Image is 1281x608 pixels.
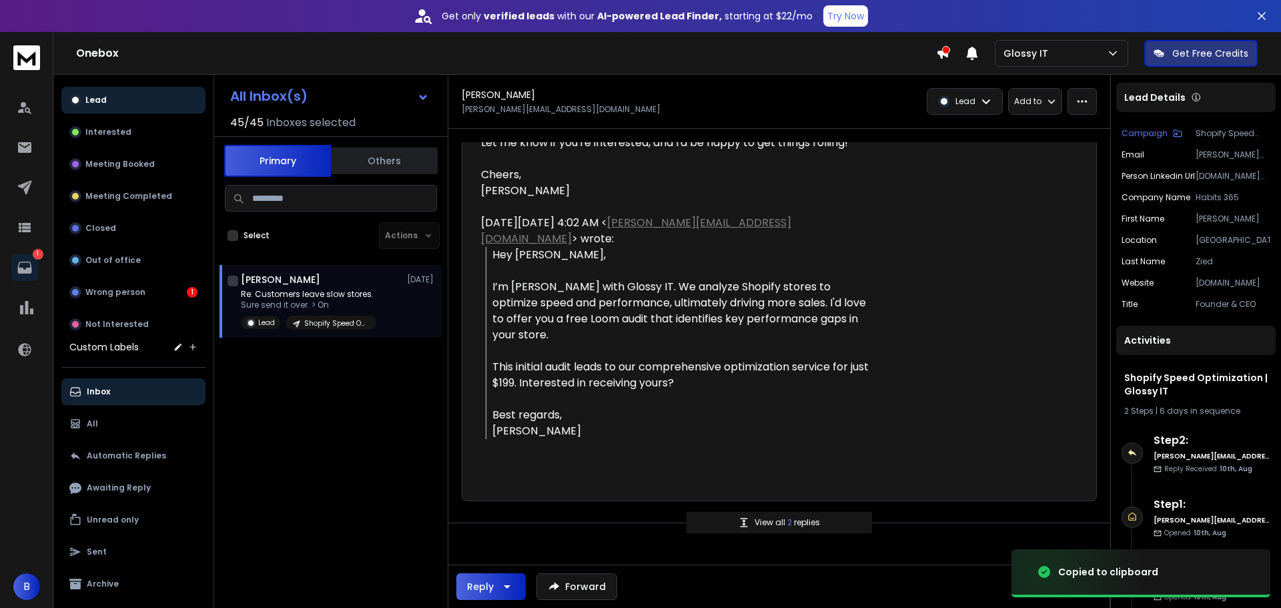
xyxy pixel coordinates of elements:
[827,9,864,23] p: Try Now
[244,230,270,241] label: Select
[456,573,526,600] button: Reply
[304,318,368,328] p: Shopify Speed Optimization | Glossy IT
[823,5,868,27] button: Try Now
[87,386,110,397] p: Inbox
[1196,171,1270,182] p: [DOMAIN_NAME][URL]
[1144,40,1258,67] button: Get Free Credits
[481,135,871,151] div: Let me know if you're interested, and I'd be happy to get things rolling!
[85,255,141,266] p: Out of office
[462,88,535,101] h1: [PERSON_NAME]
[1122,192,1190,203] p: Company Name
[481,167,871,183] div: Cheers,
[87,418,98,429] p: All
[61,87,205,113] button: Lead
[13,573,40,600] button: B
[536,573,617,600] button: Forward
[76,45,936,61] h1: Onebox
[61,475,205,501] button: Awaiting Reply
[87,483,151,493] p: Awaiting Reply
[755,517,820,528] p: View all replies
[484,9,554,23] strong: verified leads
[1154,497,1270,513] h6: Step 1 :
[61,247,205,274] button: Out of office
[1196,235,1270,246] p: [GEOGRAPHIC_DATA]
[241,289,376,300] p: Re: Customers leave slow stores.
[187,287,197,298] div: 1
[1194,528,1226,538] span: 10th, Aug
[1154,432,1270,448] h6: Step 2 :
[87,450,166,461] p: Automatic Replies
[85,159,155,170] p: Meeting Booked
[1122,235,1157,246] p: location
[1122,171,1195,182] p: Person Linkedin Url
[1220,464,1252,474] span: 10th, Aug
[481,183,871,199] div: [PERSON_NAME]
[462,104,661,115] p: [PERSON_NAME][EMAIL_ADDRESS][DOMAIN_NAME]
[258,318,275,328] p: Lead
[61,507,205,533] button: Unread only
[61,571,205,597] button: Archive
[87,579,119,589] p: Archive
[85,319,149,330] p: Not Interested
[1196,128,1270,139] p: Shopify Speed Optimization | Glossy IT
[481,215,871,247] div: [DATE][DATE] 4:02 AM < > wrote:
[1196,149,1270,160] p: [PERSON_NAME][EMAIL_ADDRESS][DOMAIN_NAME]
[1003,47,1053,60] p: Glossy IT
[61,119,205,145] button: Interested
[241,273,320,286] h1: [PERSON_NAME]
[492,423,871,439] div: [PERSON_NAME]
[61,183,205,210] button: Meeting Completed
[1058,565,1158,579] div: Copied to clipboard
[1160,405,1240,416] span: 6 days in sequence
[87,515,139,525] p: Unread only
[442,9,813,23] p: Get only with our starting at $22/mo
[1124,91,1186,104] p: Lead Details
[331,146,438,176] button: Others
[1122,214,1164,224] p: First Name
[597,9,722,23] strong: AI-powered Lead Finder,
[85,223,116,234] p: Closed
[61,151,205,178] button: Meeting Booked
[61,279,205,306] button: Wrong person1
[61,442,205,469] button: Automatic Replies
[1124,371,1268,398] h1: Shopify Speed Optimization | Glossy IT
[1196,256,1270,267] p: Zied
[85,287,145,298] p: Wrong person
[11,254,38,281] a: 1
[1196,214,1270,224] p: [PERSON_NAME]
[955,96,975,107] p: Lead
[61,378,205,405] button: Inbox
[69,340,139,354] h3: Custom Labels
[230,115,264,131] span: 45 / 45
[787,517,794,528] span: 2
[1124,406,1268,416] div: |
[481,215,791,246] a: [PERSON_NAME][EMAIL_ADDRESS][DOMAIN_NAME]
[1122,128,1168,139] p: Campaign
[230,89,308,103] h1: All Inbox(s)
[1154,451,1270,461] h6: [PERSON_NAME][EMAIL_ADDRESS][DOMAIN_NAME]
[61,215,205,242] button: Closed
[492,247,871,263] div: Hey [PERSON_NAME],
[224,145,331,177] button: Primary
[241,300,376,310] p: Sure send it over. > On
[13,45,40,70] img: logo
[61,539,205,565] button: Sent
[61,311,205,338] button: Not Interested
[467,580,494,593] div: Reply
[492,359,871,391] div: This initial audit leads to our comprehensive optimization service for just $199. Interested in r...
[1014,96,1041,107] p: Add to
[1164,464,1252,474] p: Reply Received
[1196,299,1270,310] p: Founder & CEO
[407,274,437,285] p: [DATE]
[266,115,356,131] h3: Inboxes selected
[220,83,440,109] button: All Inbox(s)
[1172,47,1248,60] p: Get Free Credits
[85,191,172,202] p: Meeting Completed
[1122,278,1154,288] p: website
[1122,149,1144,160] p: Email
[1196,192,1270,203] p: Habits 365
[492,279,871,343] div: I’m [PERSON_NAME] with Glossy IT. We analyze Shopify stores to optimize speed and performance, ul...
